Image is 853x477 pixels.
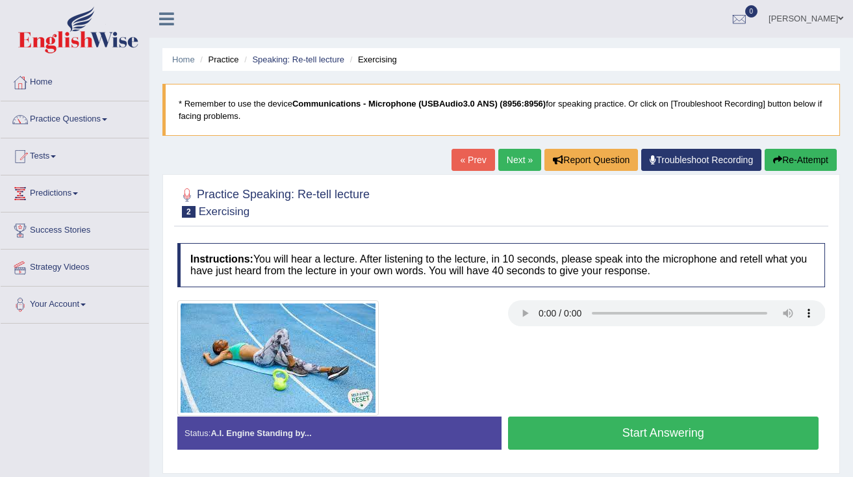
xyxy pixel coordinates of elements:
button: Re-Attempt [765,149,837,171]
a: « Prev [452,149,494,171]
li: Exercising [347,53,397,66]
blockquote: * Remember to use the device for speaking practice. Or click on [Troubleshoot Recording] button b... [162,84,840,136]
li: Practice [197,53,238,66]
a: Troubleshoot Recording [641,149,761,171]
a: Your Account [1,287,149,319]
a: Home [1,64,149,97]
span: 2 [182,206,196,218]
button: Report Question [544,149,638,171]
div: Status: [177,417,502,450]
a: Practice Questions [1,101,149,134]
a: Predictions [1,175,149,208]
h2: Practice Speaking: Re-tell lecture [177,185,370,218]
strong: A.I. Engine Standing by... [210,428,311,438]
button: Start Answering [508,417,819,450]
a: Next » [498,149,541,171]
h4: You will hear a lecture. After listening to the lecture, in 10 seconds, please speak into the mic... [177,243,825,287]
a: Tests [1,138,149,171]
a: Success Stories [1,213,149,245]
a: Home [172,55,195,64]
a: Speaking: Re-tell lecture [252,55,344,64]
b: Communications - Microphone (USBAudio3.0 ANS) (8956:8956) [292,99,546,109]
a: Strategy Videos [1,250,149,282]
span: 0 [745,5,758,18]
b: Instructions: [190,253,253,264]
small: Exercising [199,205,249,218]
